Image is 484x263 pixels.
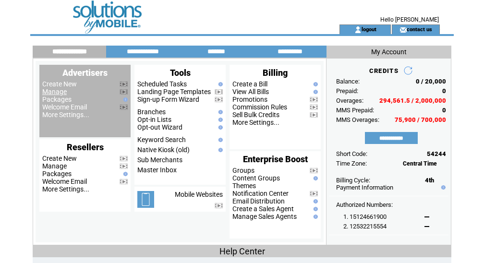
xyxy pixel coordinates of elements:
a: logout [362,26,376,32]
span: 75,900 / 700,000 [395,116,446,123]
span: CREDITS [369,67,399,74]
img: video.png [120,89,128,95]
img: help.gif [311,90,318,94]
img: account_icon.gif [354,26,362,34]
a: Sign-up Form Wizard [137,96,199,103]
img: video.png [215,97,223,102]
span: 0 [442,107,446,114]
span: 54244 [427,150,446,157]
a: Sub Merchants [137,156,182,164]
a: More Settings... [42,185,89,193]
span: Overages: [336,97,363,104]
a: Welcome Email [42,103,87,111]
span: Billing Cycle: [336,177,370,184]
span: 294,561.5 / 2,000,000 [379,97,446,104]
span: 2. 12532215554 [343,223,387,230]
img: mobile-websites.png [137,191,154,208]
img: help.gif [311,176,318,180]
span: Time Zone: [336,160,367,167]
span: My Account [371,48,407,56]
img: video.png [310,105,318,110]
span: Tools [170,68,191,78]
span: Resellers [67,142,104,152]
a: Mobile Websites [175,191,223,198]
a: Keyword Search [137,136,186,143]
a: Manage Sales Agents [232,213,297,220]
a: Create a Sales Agent [232,205,294,213]
span: Authorized Numbers: [336,201,393,208]
a: Email Distribution [232,197,285,205]
img: video.png [215,203,223,208]
span: Hello [PERSON_NAME] [380,16,439,23]
a: contact us [407,26,432,32]
a: Create New [42,80,77,88]
img: video.png [120,156,128,161]
img: help.gif [311,215,318,219]
img: video.png [120,82,128,87]
a: Master Inbox [137,166,177,174]
a: Packages [42,170,72,178]
img: video.png [120,164,128,169]
span: MMS Prepaid: [336,107,374,114]
a: Themes [232,182,256,190]
a: Native Kiosk (old) [137,146,190,154]
span: Billing [263,68,288,78]
span: 0 [442,87,446,95]
img: help.gif [121,97,128,102]
a: Create New [42,155,77,162]
a: Notification Center [232,190,289,197]
img: video.png [310,168,318,173]
img: video.png [215,89,223,95]
img: help.gif [311,207,318,211]
img: video.png [310,97,318,102]
img: help.gif [216,148,223,152]
img: video.png [310,191,318,196]
a: Opt-out Wizard [137,123,182,131]
img: video.png [120,179,128,184]
span: Short Code: [336,150,367,157]
img: help.gif [216,118,223,122]
img: contact_us_icon.gif [399,26,407,34]
span: Help Center [219,246,265,256]
a: Packages [42,96,72,103]
a: Payment Information [336,184,393,191]
span: Prepaid: [336,87,358,95]
span: 4th [425,177,434,184]
img: help.gif [216,110,223,114]
span: MMS Overages: [336,116,379,123]
img: help.gif [121,172,128,176]
span: Enterprise Boost [243,154,308,164]
a: Groups [232,167,254,174]
a: View All Bills [232,88,269,96]
img: help.gif [439,185,446,190]
a: Opt-in Lists [137,116,171,123]
a: Welcome Email [42,178,87,185]
span: 0 / 20,000 [416,78,446,85]
span: Balance: [336,78,360,85]
a: Manage [42,88,67,96]
span: Advertisers [62,68,108,78]
a: Sell Bulk Credits [232,111,279,119]
img: video.png [120,105,128,110]
a: More Settings... [232,119,279,126]
a: Commission Rules [232,103,287,111]
a: Scheduled Tasks [137,80,187,88]
img: help.gif [311,199,318,203]
img: help.gif [216,125,223,130]
a: Promotions [232,96,267,103]
a: Landing Page Templates [137,88,211,96]
img: help.gif [216,82,223,86]
span: Central Time [403,160,437,167]
a: Branches [137,108,166,116]
img: help.gif [216,138,223,142]
img: video.png [310,112,318,118]
img: help.gif [311,82,318,86]
a: More Settings... [42,111,89,119]
span: 1. 15124661900 [343,213,387,220]
a: Manage [42,162,67,170]
a: Content Groups [232,174,280,182]
a: Create a Bill [232,80,267,88]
